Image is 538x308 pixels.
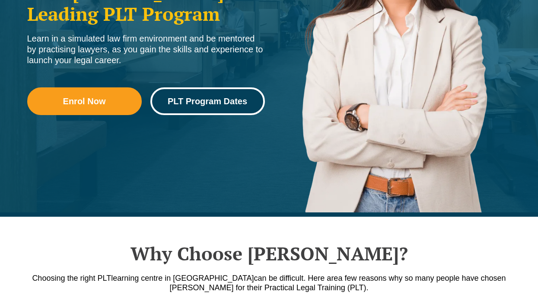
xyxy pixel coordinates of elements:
span: Enrol Now [63,97,106,106]
div: Learn in a simulated law firm environment and be mentored by practising lawyers, as you gain the ... [27,33,265,66]
a: Enrol Now [27,87,142,115]
span: Choosing the right PLT [32,274,111,282]
span: PLT Program Dates [168,97,247,106]
h2: Why Choose [PERSON_NAME]? [23,243,516,264]
span: can be difficult. Here are [254,274,338,282]
span: learning centre in [GEOGRAPHIC_DATA] [111,274,254,282]
a: PLT Program Dates [150,87,265,115]
p: a few reasons why so many people have chosen [PERSON_NAME] for their Practical Legal Training (PLT). [23,273,516,292]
